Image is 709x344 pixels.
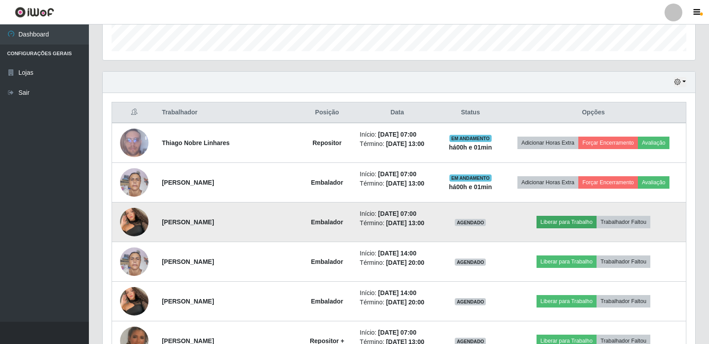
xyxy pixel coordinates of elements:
time: [DATE] 07:00 [378,329,417,336]
button: Trabalhador Faltou [597,255,650,268]
button: Liberar para Trabalho [537,295,597,308]
time: [DATE] 13:00 [386,180,424,187]
button: Adicionar Horas Extra [517,176,578,189]
strong: [PERSON_NAME] [162,258,214,265]
li: Início: [360,288,434,298]
button: Liberar para Trabalho [537,255,597,268]
time: [DATE] 07:00 [378,210,417,217]
strong: Embalador [311,179,343,186]
img: 1757470836352.jpeg [120,163,148,202]
th: Trabalhador [156,102,300,123]
li: Início: [360,249,434,258]
time: [DATE] 14:00 [378,289,417,296]
button: Trabalhador Faltou [597,216,650,228]
button: Avaliação [638,137,669,149]
span: EM ANDAMENTO [449,174,492,182]
img: CoreUI Logo [15,7,54,18]
span: AGENDADO [455,298,486,305]
button: Avaliação [638,176,669,189]
time: [DATE] 07:00 [378,170,417,178]
time: [DATE] 14:00 [378,250,417,257]
img: 1758278532969.jpeg [120,276,148,327]
strong: [PERSON_NAME] [162,179,214,186]
strong: há 00 h e 01 min [449,144,492,151]
button: Trabalhador Faltou [597,295,650,308]
button: Forçar Encerramento [578,176,638,189]
li: Término: [360,258,434,267]
time: [DATE] 20:00 [386,299,424,306]
li: Término: [360,179,434,188]
li: Início: [360,209,434,219]
time: [DATE] 13:00 [386,140,424,147]
time: [DATE] 20:00 [386,259,424,266]
span: AGENDADO [455,219,486,226]
strong: há 00 h e 01 min [449,183,492,190]
img: 1758630323839.jpeg [120,124,148,162]
li: Término: [360,298,434,307]
strong: Repositor [312,139,341,146]
strong: [PERSON_NAME] [162,219,214,226]
strong: Embalador [311,219,343,226]
li: Início: [360,130,434,139]
span: AGENDADO [455,259,486,266]
button: Forçar Encerramento [578,137,638,149]
th: Opções [501,102,686,123]
button: Liberar para Trabalho [537,216,597,228]
strong: Embalador [311,298,343,305]
li: Início: [360,170,434,179]
img: 1757470836352.jpeg [120,243,148,281]
th: Posição [300,102,354,123]
th: Status [440,102,501,123]
button: Adicionar Horas Extra [517,137,578,149]
li: Término: [360,139,434,149]
li: Término: [360,219,434,228]
strong: Embalador [311,258,343,265]
th: Data [354,102,440,123]
time: [DATE] 07:00 [378,131,417,138]
time: [DATE] 13:00 [386,219,424,227]
img: 1758278532969.jpeg [120,197,148,247]
strong: [PERSON_NAME] [162,298,214,305]
span: EM ANDAMENTO [449,135,492,142]
strong: Thiago Nobre Linhares [162,139,229,146]
li: Início: [360,328,434,337]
